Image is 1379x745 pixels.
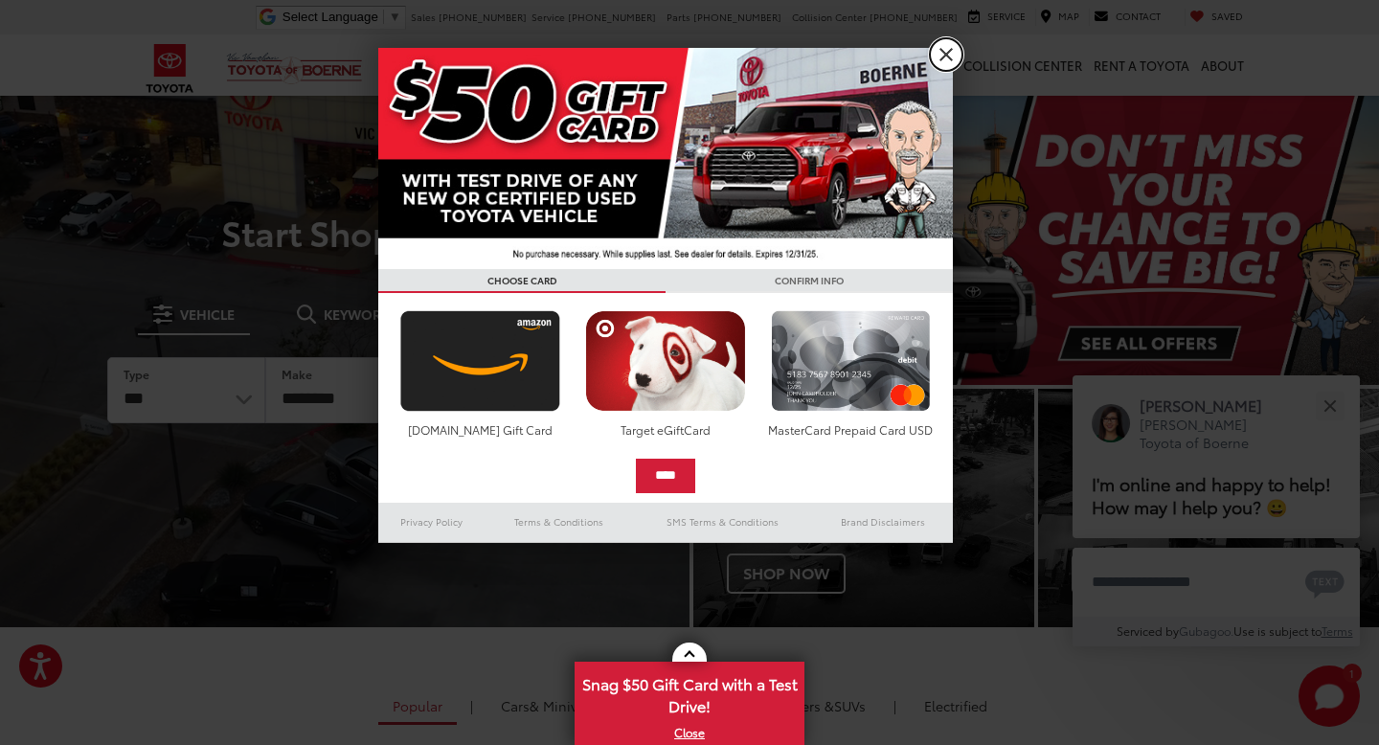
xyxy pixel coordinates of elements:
[580,310,750,412] img: targetcard.png
[486,510,632,533] a: Terms & Conditions
[632,510,813,533] a: SMS Terms & Conditions
[666,269,953,293] h3: CONFIRM INFO
[378,48,953,269] img: 42635_top_851395.jpg
[396,310,565,412] img: amazoncard.png
[580,421,750,438] div: Target eGiftCard
[576,664,803,722] span: Snag $50 Gift Card with a Test Drive!
[766,310,936,412] img: mastercard.png
[766,421,936,438] div: MasterCard Prepaid Card USD
[813,510,953,533] a: Brand Disclaimers
[396,421,565,438] div: [DOMAIN_NAME] Gift Card
[378,269,666,293] h3: CHOOSE CARD
[378,510,486,533] a: Privacy Policy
